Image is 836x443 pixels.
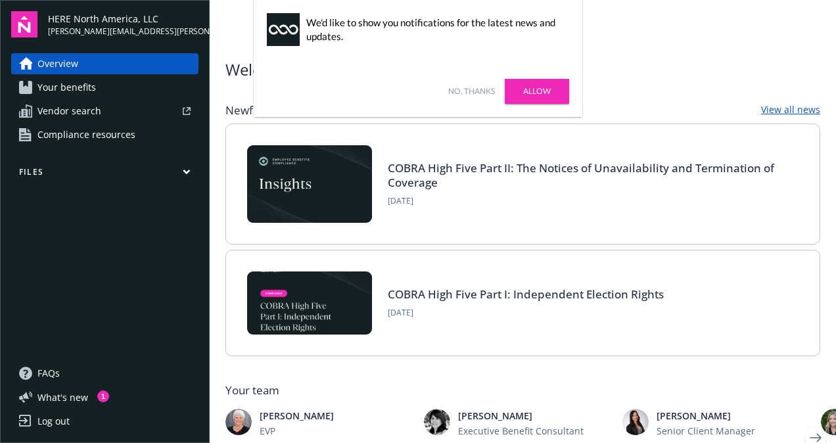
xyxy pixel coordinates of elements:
[306,16,563,43] div: We'd like to show you notifications for the latest news and updates.
[225,103,304,118] span: Newfront news
[11,53,198,74] a: Overview
[37,363,60,384] span: FAQs
[622,409,649,435] img: photo
[388,307,664,319] span: [DATE]
[247,145,372,223] img: Card Image - EB Compliance Insights.png
[458,409,612,423] span: [PERSON_NAME]
[11,101,198,122] a: Vendor search
[37,53,78,74] span: Overview
[657,424,810,438] span: Senior Client Manager
[458,424,612,438] span: Executive Benefit Consultant
[505,79,569,104] a: Allow
[11,77,198,98] a: Your benefits
[225,383,820,398] span: Your team
[225,58,517,82] span: Welcome to Navigator , [PERSON_NAME]
[388,287,664,302] a: COBRA High Five Part I: Independent Election Rights
[37,124,135,145] span: Compliance resources
[37,390,88,404] span: What ' s new
[37,101,101,122] span: Vendor search
[11,11,37,37] img: navigator-logo.svg
[260,424,413,438] span: EVP
[11,390,109,404] button: What's new1
[37,77,96,98] span: Your benefits
[11,166,198,183] button: Files
[657,409,810,423] span: [PERSON_NAME]
[11,124,198,145] a: Compliance resources
[761,103,820,118] a: View all news
[424,409,450,435] img: photo
[48,11,198,37] button: HERE North America, LLC[PERSON_NAME][EMAIL_ADDRESS][PERSON_NAME][DOMAIN_NAME]
[11,363,198,384] a: FAQs
[260,409,413,423] span: [PERSON_NAME]
[448,85,495,97] a: No, thanks
[48,26,198,37] span: [PERSON_NAME][EMAIL_ADDRESS][PERSON_NAME][DOMAIN_NAME]
[388,160,774,190] a: COBRA High Five Part II: The Notices of Unavailability and Termination of Coverage
[37,411,70,432] div: Log out
[388,195,783,207] span: [DATE]
[97,390,109,402] div: 1
[225,409,252,435] img: photo
[48,12,198,26] span: HERE North America, LLC
[247,271,372,335] img: BLOG-Card Image - Compliance - COBRA High Five Pt 1 07-18-25.jpg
